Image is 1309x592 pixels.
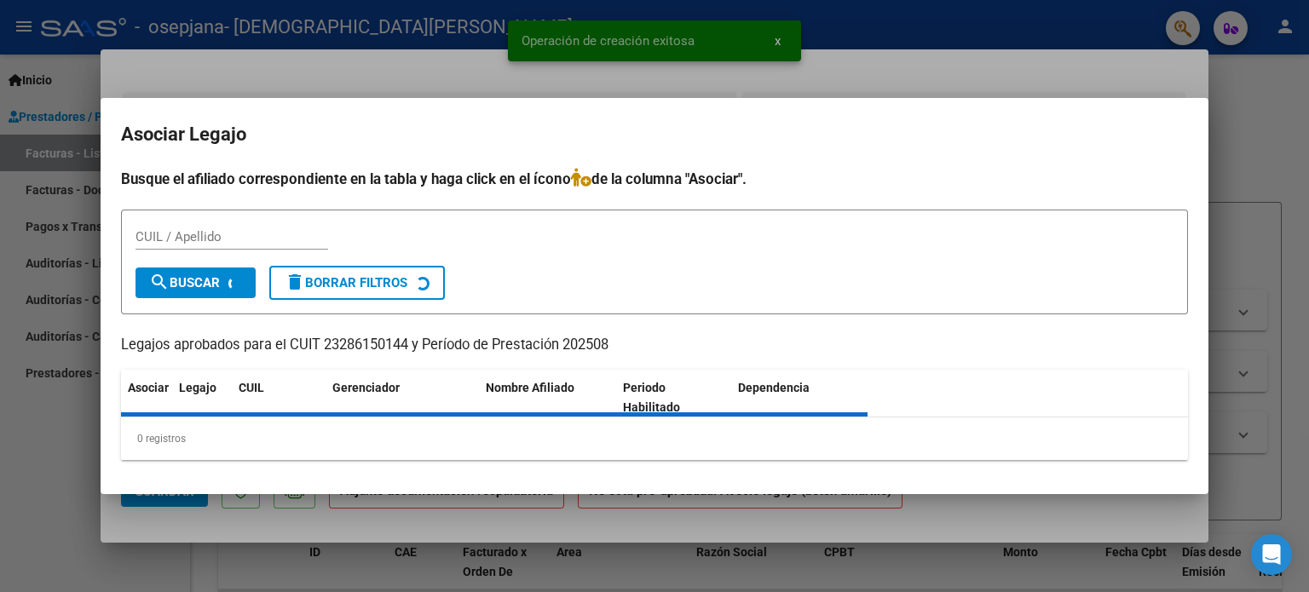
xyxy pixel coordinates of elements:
span: Periodo Habilitado [623,381,680,414]
datatable-header-cell: CUIL [232,370,326,426]
span: Gerenciador [332,381,400,394]
p: Legajos aprobados para el CUIT 23286150144 y Período de Prestación 202508 [121,335,1188,356]
span: Borrar Filtros [285,275,407,290]
button: Borrar Filtros [269,266,445,300]
span: CUIL [239,381,264,394]
span: Nombre Afiliado [486,381,574,394]
h2: Asociar Legajo [121,118,1188,151]
datatable-header-cell: Asociar [121,370,172,426]
mat-icon: delete [285,272,305,292]
datatable-header-cell: Periodo Habilitado [616,370,731,426]
span: Asociar [128,381,169,394]
div: Open Intercom Messenger [1251,534,1292,575]
h4: Busque el afiliado correspondiente en la tabla y haga click en el ícono de la columna "Asociar". [121,168,1188,190]
div: 0 registros [121,417,1188,460]
span: Dependencia [738,381,810,394]
datatable-header-cell: Dependencia [731,370,868,426]
button: Buscar [136,267,256,298]
span: Legajo [179,381,216,394]
datatable-header-cell: Legajo [172,370,232,426]
datatable-header-cell: Nombre Afiliado [479,370,616,426]
span: Buscar [149,275,220,290]
datatable-header-cell: Gerenciador [326,370,479,426]
mat-icon: search [149,272,170,292]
